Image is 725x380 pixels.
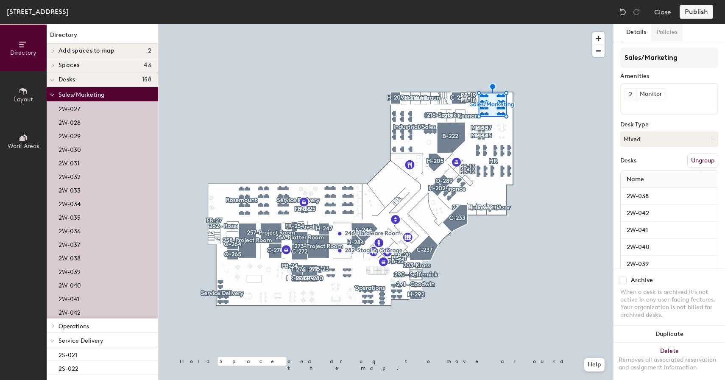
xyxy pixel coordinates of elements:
p: 2W-035 [59,212,81,221]
span: Work Areas [8,142,39,150]
input: Unnamed desk [622,190,716,202]
input: Unnamed desk [622,224,716,236]
p: 2W-027 [59,103,80,113]
div: Desks [620,157,636,164]
button: Help [584,358,605,372]
button: Close [654,5,671,19]
p: 2W-038 [59,252,81,262]
p: 2W-028 [59,117,81,126]
p: 2W-031 [59,157,79,167]
input: Unnamed desk [622,241,716,253]
span: Desks [59,76,75,83]
p: 2W-032 [59,171,81,181]
h1: Directory [47,31,158,44]
span: 2 [629,90,632,99]
button: Policies [651,24,683,41]
p: 2W-036 [59,225,81,235]
button: 2 [625,89,636,100]
p: 2S-021 [59,349,77,359]
p: 2W-033 [59,184,81,194]
div: Removes all associated reservation and assignment information [619,356,720,372]
p: 2W-037 [59,239,80,249]
p: 2W-041 [59,293,79,303]
button: DeleteRemoves all associated reservation and assignment information [613,343,725,380]
span: Sales/Marketing [59,91,104,98]
input: Unnamed desk [622,258,716,270]
img: Undo [619,8,627,16]
div: When a desk is archived it's not active in any user-facing features. Your organization is not bil... [620,288,718,319]
span: Operations [59,323,89,330]
span: Service Delivery [59,337,103,344]
p: 2W-029 [59,130,81,140]
button: Mixed [620,131,718,147]
p: 2W-042 [59,307,81,316]
div: Monitor [636,89,666,100]
span: 2 [148,47,151,54]
span: Directory [10,49,36,56]
img: Redo [632,8,641,16]
button: Details [621,24,651,41]
div: Amenities [620,73,718,80]
p: 2W-039 [59,266,81,276]
p: 2W-030 [59,144,81,154]
span: Add spaces to map [59,47,115,54]
span: 43 [144,62,151,69]
input: Unnamed desk [622,207,716,219]
p: 2S-022 [59,363,78,372]
button: Ungroup [687,154,718,168]
span: 158 [142,76,151,83]
p: 2W-040 [59,279,81,289]
span: Name [622,172,648,187]
p: 2W-034 [59,198,81,208]
div: Desk Type [620,121,718,128]
span: Layout [14,96,33,103]
div: [STREET_ADDRESS] [7,6,69,17]
button: Duplicate [613,326,725,343]
span: Spaces [59,62,80,69]
div: Archive [631,277,653,284]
